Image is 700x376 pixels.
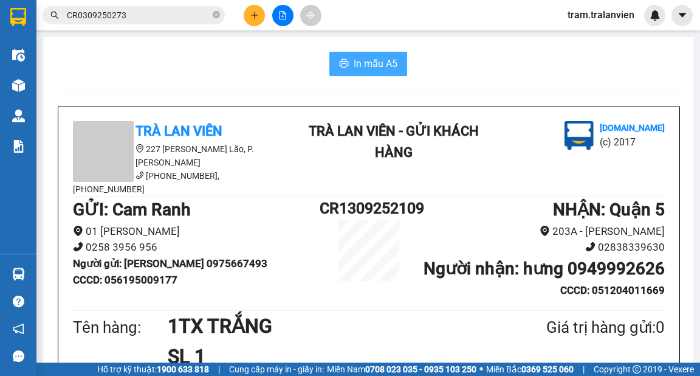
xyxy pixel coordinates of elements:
span: Cung cấp máy in - giấy in: [229,363,324,376]
button: caret-down [671,5,693,26]
span: file-add [278,11,287,19]
b: Người nhận : hưng 0949992626 [424,259,665,279]
img: logo-vxr [10,8,26,26]
input: Tìm tên, số ĐT hoặc mã đơn [67,9,210,22]
span: Miền Nam [327,363,476,376]
span: | [583,363,585,376]
span: notification [13,323,24,335]
span: In mẫu A5 [354,56,397,71]
b: Người gửi : [PERSON_NAME] 0975667493 [73,257,267,270]
span: question-circle [13,296,24,307]
h1: 1TX TRẮNG [168,311,487,341]
span: tram.tralanvien [558,7,644,23]
h1: CR1309252109 [320,197,418,220]
img: warehouse-icon [12,49,25,61]
img: icon-new-feature [650,10,661,21]
span: environment [540,226,550,236]
span: phone [136,171,144,179]
span: search [50,11,59,19]
span: copyright [633,365,641,374]
button: aim [300,5,321,26]
b: Trà Lan Viên [136,124,222,139]
span: ⚪️ [479,367,483,372]
span: plus [250,11,259,19]
b: [DOMAIN_NAME] [600,123,665,133]
span: printer [339,58,349,70]
span: phone [73,242,83,252]
b: CCCD : 056195009177 [73,274,177,286]
span: | [218,363,220,376]
span: caret-down [677,10,688,21]
strong: 1900 633 818 [157,364,209,374]
b: NHẬN : Quận 5 [553,200,665,220]
li: 02838339630 [418,239,665,256]
span: message [13,350,24,362]
li: 01 [PERSON_NAME] [73,223,320,240]
div: Giá trị hàng gửi: 0 [487,315,665,340]
img: logo.jpg [564,121,594,150]
h1: SL 1 [168,341,487,372]
li: [PHONE_NUMBER], [PHONE_NUMBER] [73,169,292,196]
img: logo.jpg [132,15,161,44]
b: GỬI : Cam Ranh [73,200,191,220]
img: warehouse-icon [12,268,25,280]
button: printerIn mẫu A5 [329,52,407,76]
span: Hỗ trợ kỹ thuật: [97,363,209,376]
li: 0258 3956 956 [73,239,320,256]
span: phone [585,242,595,252]
b: [DOMAIN_NAME] [102,46,167,56]
li: (c) 2017 [102,58,167,73]
strong: 0708 023 035 - 0935 103 250 [365,364,476,374]
li: 227 [PERSON_NAME] Lão, P. [PERSON_NAME] [73,142,292,169]
div: Tên hàng: [73,315,168,340]
span: environment [73,226,83,236]
span: aim [306,11,315,19]
span: environment [136,144,144,153]
span: close-circle [213,11,220,18]
b: Trà Lan Viên [15,78,44,136]
button: plus [244,5,265,26]
li: (c) 2017 [600,134,665,150]
span: close-circle [213,10,220,21]
span: Miền Bắc [486,363,574,376]
strong: 0369 525 060 [521,364,574,374]
b: Trà Lan Viên - Gửi khách hàng [309,124,479,160]
button: file-add [272,5,293,26]
img: warehouse-icon [12,79,25,92]
b: Trà Lan Viên - Gửi khách hàng [75,18,120,138]
img: warehouse-icon [12,110,25,122]
li: 203A - [PERSON_NAME] [418,223,665,240]
b: CCCD : 051204011669 [560,284,665,296]
img: solution-icon [12,140,25,153]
